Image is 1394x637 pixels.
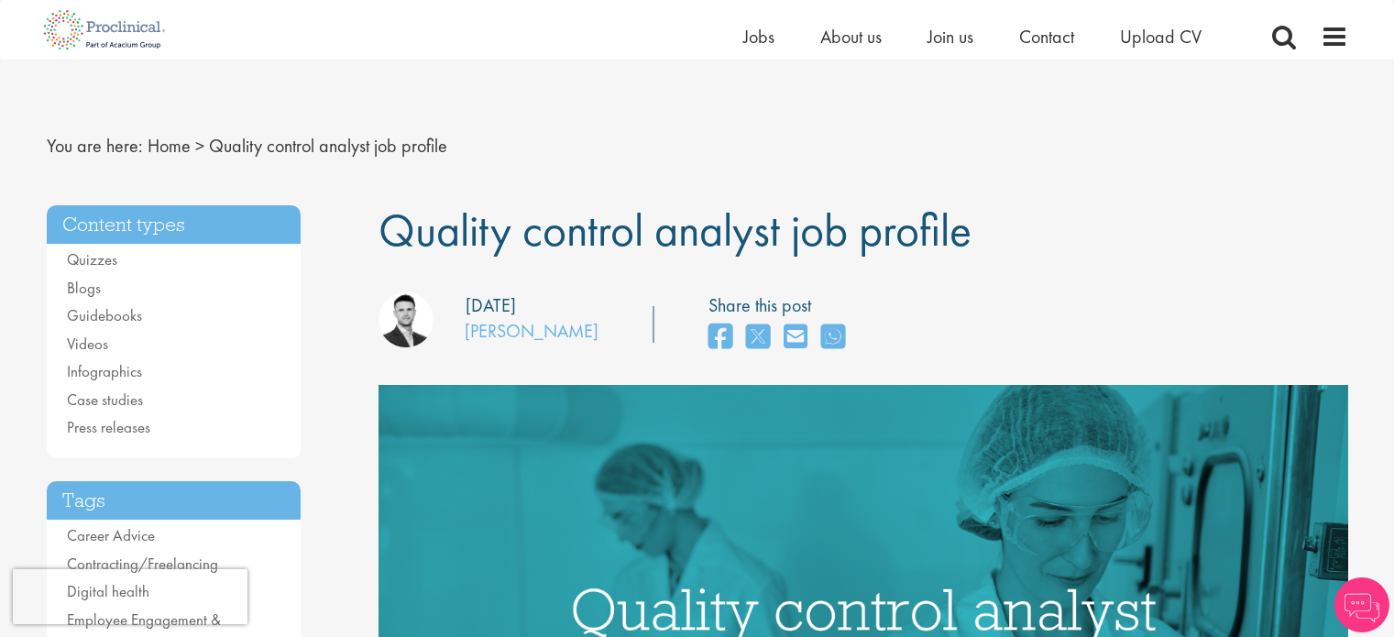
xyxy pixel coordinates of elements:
[746,318,770,357] a: share on twitter
[67,361,142,381] a: Infographics
[195,134,204,158] span: >
[47,481,302,521] h3: Tags
[67,554,218,574] a: Contracting/Freelancing
[743,25,774,49] a: Jobs
[708,292,854,319] label: Share this post
[466,292,516,319] div: [DATE]
[67,417,150,437] a: Press releases
[379,201,971,259] span: Quality control analyst job profile
[67,305,142,325] a: Guidebooks
[47,205,302,245] h3: Content types
[67,525,155,545] a: Career Advice
[708,318,732,357] a: share on facebook
[1120,25,1202,49] a: Upload CV
[13,569,247,624] iframe: reCAPTCHA
[821,318,845,357] a: share on whats app
[928,25,973,49] a: Join us
[379,292,434,347] img: Joshua Godden
[148,134,191,158] a: breadcrumb link
[67,390,143,410] a: Case studies
[465,319,598,343] a: [PERSON_NAME]
[67,278,101,298] a: Blogs
[820,25,882,49] a: About us
[209,134,447,158] span: Quality control analyst job profile
[1334,577,1389,632] img: Chatbot
[784,318,807,357] a: share on email
[1019,25,1074,49] a: Contact
[67,334,108,354] a: Videos
[67,249,117,269] a: Quizzes
[47,134,143,158] span: You are here:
